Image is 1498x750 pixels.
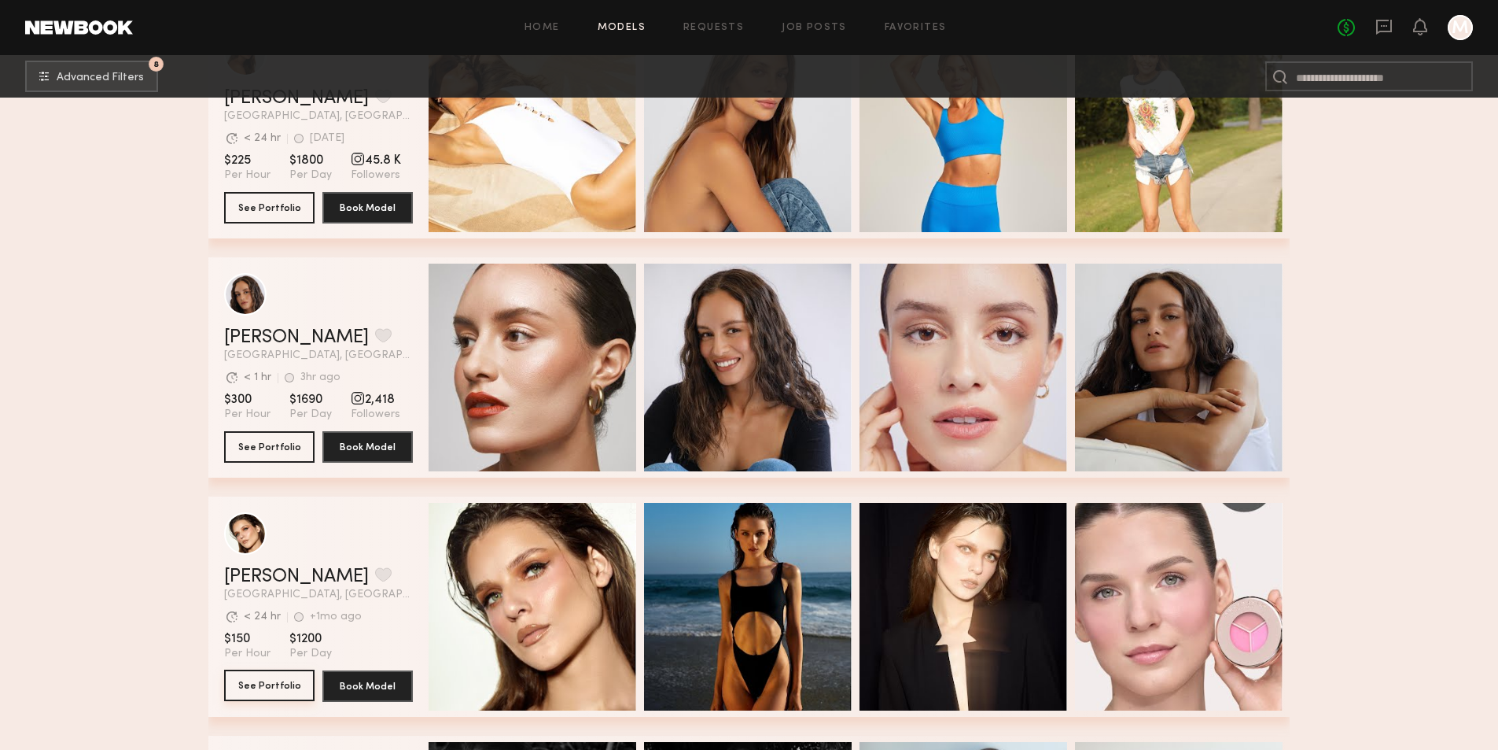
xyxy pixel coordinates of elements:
span: Per Hour [224,168,271,183]
button: Book Model [322,431,413,463]
a: [PERSON_NAME] [224,567,369,586]
span: Per Hour [224,408,271,422]
span: $1800 [289,153,332,168]
div: < 1 hr [244,372,271,383]
a: Home [524,23,560,33]
span: $300 [224,392,271,408]
button: Book Model [322,671,413,702]
span: 2,418 [351,392,400,408]
div: < 24 hr [244,611,281,623]
span: Per Day [289,647,332,661]
button: See Portfolio [224,192,315,224]
span: Followers [351,408,400,422]
span: Per Day [289,408,332,422]
a: Job Posts [782,23,847,33]
a: See Portfolio [224,671,315,702]
span: 8 [153,61,159,68]
span: [GEOGRAPHIC_DATA], [GEOGRAPHIC_DATA] [224,350,413,361]
span: $150 [224,631,271,647]
span: Advanced Filters [57,72,144,83]
div: < 24 hr [244,133,281,144]
span: 45.8 K [351,153,401,168]
span: $1690 [289,392,332,408]
a: [PERSON_NAME] [224,89,369,108]
a: Favorites [885,23,947,33]
a: Models [598,23,646,33]
div: 3hr ago [300,372,340,383]
span: Per Hour [224,647,271,661]
button: Book Model [322,192,413,224]
button: See Portfolio [224,431,315,463]
span: [GEOGRAPHIC_DATA], [GEOGRAPHIC_DATA] [224,111,413,122]
button: 8Advanced Filters [25,61,158,92]
span: $1200 [289,631,332,647]
span: $225 [224,153,271,168]
a: [PERSON_NAME] [224,328,369,347]
span: [GEOGRAPHIC_DATA], [GEOGRAPHIC_DATA] [224,589,413,600]
div: [DATE] [310,133,344,144]
a: M [1448,15,1473,40]
div: +1mo ago [310,611,362,623]
span: Followers [351,168,401,183]
span: Per Day [289,168,332,183]
button: See Portfolio [224,670,315,701]
a: Requests [683,23,744,33]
